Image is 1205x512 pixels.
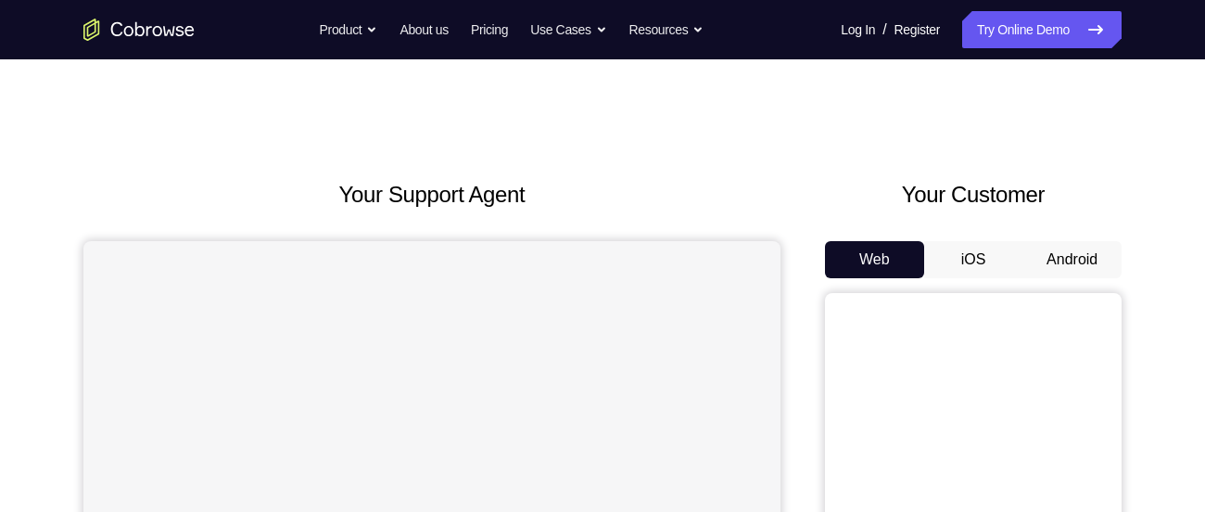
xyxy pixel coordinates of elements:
[471,11,508,48] a: Pricing
[962,11,1122,48] a: Try Online Demo
[882,19,886,41] span: /
[825,178,1122,211] h2: Your Customer
[83,19,195,41] a: Go to the home page
[1022,241,1122,278] button: Android
[400,11,448,48] a: About us
[924,241,1023,278] button: iOS
[825,241,924,278] button: Web
[83,178,780,211] h2: Your Support Agent
[320,11,378,48] button: Product
[629,11,704,48] button: Resources
[894,11,940,48] a: Register
[530,11,606,48] button: Use Cases
[841,11,875,48] a: Log In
